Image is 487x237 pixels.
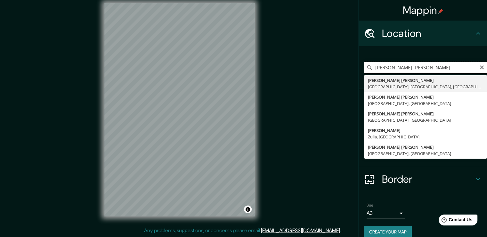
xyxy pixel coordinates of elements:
div: [PERSON_NAME] [PERSON_NAME] [368,94,483,100]
canvas: Map [104,3,255,216]
div: . [342,227,343,234]
p: Any problems, suggestions, or concerns please email . [144,227,341,234]
div: Layout [359,141,487,166]
button: Clear [479,64,484,70]
h4: Location [382,27,474,40]
div: [PERSON_NAME] [PERSON_NAME] [368,144,483,150]
div: Zulia, [GEOGRAPHIC_DATA] [368,134,483,140]
div: Pins [359,89,487,115]
div: [GEOGRAPHIC_DATA], [GEOGRAPHIC_DATA], [GEOGRAPHIC_DATA] [368,83,483,90]
div: [PERSON_NAME] [PERSON_NAME] [368,110,483,117]
label: Size [367,203,373,208]
h4: Layout [382,147,474,160]
div: [PERSON_NAME] [368,127,483,134]
div: Border [359,166,487,192]
div: [GEOGRAPHIC_DATA], [GEOGRAPHIC_DATA] [368,100,483,107]
iframe: Help widget launcher [430,212,480,230]
button: Toggle attribution [244,206,252,213]
div: Location [359,21,487,46]
h4: Mappin [403,4,443,17]
h4: Border [382,173,474,186]
a: [EMAIL_ADDRESS][DOMAIN_NAME] [261,227,340,234]
img: pin-icon.png [438,9,443,14]
div: [GEOGRAPHIC_DATA], [GEOGRAPHIC_DATA] [368,150,483,157]
input: Pick your city or area [364,62,487,73]
div: A3 [367,208,405,218]
div: . [341,227,342,234]
div: [PERSON_NAME] [PERSON_NAME] [368,77,483,83]
div: [GEOGRAPHIC_DATA], [GEOGRAPHIC_DATA] [368,117,483,123]
div: Style [359,115,487,141]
